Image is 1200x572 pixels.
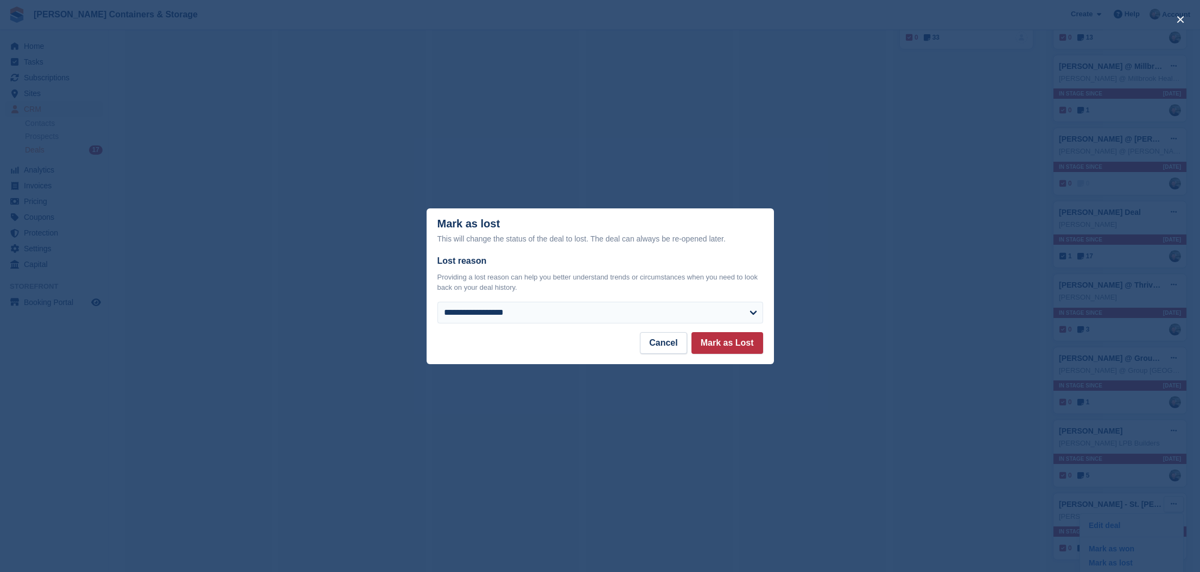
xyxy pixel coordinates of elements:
button: close [1172,11,1189,28]
button: Mark as Lost [691,332,763,354]
div: This will change the status of the deal to lost. The deal can always be re-opened later. [437,232,763,245]
p: Providing a lost reason can help you better understand trends or circumstances when you need to l... [437,272,763,293]
button: Cancel [640,332,687,354]
div: Mark as lost [437,218,763,245]
label: Lost reason [437,255,763,268]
